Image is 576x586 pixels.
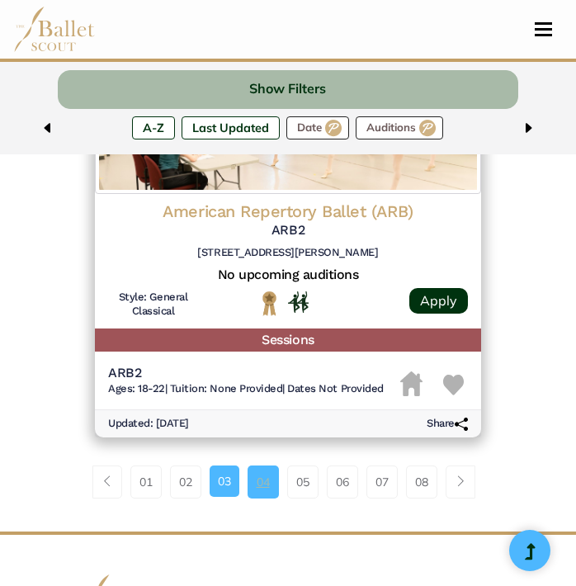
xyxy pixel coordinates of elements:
span: Ages: 18-22 [108,382,165,395]
h4: American Repertory Ballet (ARB) [108,201,468,222]
h6: Updated: [DATE] [108,417,189,431]
button: Toggle navigation [524,21,563,37]
a: 03 [210,465,239,497]
label: Auditions [356,116,443,139]
img: In Person [288,291,309,313]
a: 08 [406,465,437,499]
a: 01 [130,465,162,499]
img: Heart [443,375,464,395]
a: Apply [409,288,468,314]
h5: No upcoming auditions [108,267,468,284]
a: 02 [170,465,201,499]
h5: ARB2 [108,222,468,239]
h5: Sessions [95,328,481,352]
span: Dates Not Provided [287,382,383,395]
a: 06 [327,465,358,499]
img: National [259,291,280,316]
button: Show Filters [58,70,518,109]
label: Last Updated [182,116,280,139]
label: Date [286,116,349,139]
img: Housing Unavailable [400,371,423,396]
h6: Style: General Classical [108,291,198,319]
a: 04 [248,465,279,499]
h6: [STREET_ADDRESS][PERSON_NAME] [108,246,468,260]
a: 05 [287,465,319,499]
span: Tuition: None Provided [170,382,282,395]
h5: ARB2 [108,365,384,382]
label: A-Z [132,116,175,139]
h6: Share [427,417,468,431]
h6: | | [108,382,384,396]
nav: Page navigation example [92,465,484,499]
a: 07 [366,465,398,499]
